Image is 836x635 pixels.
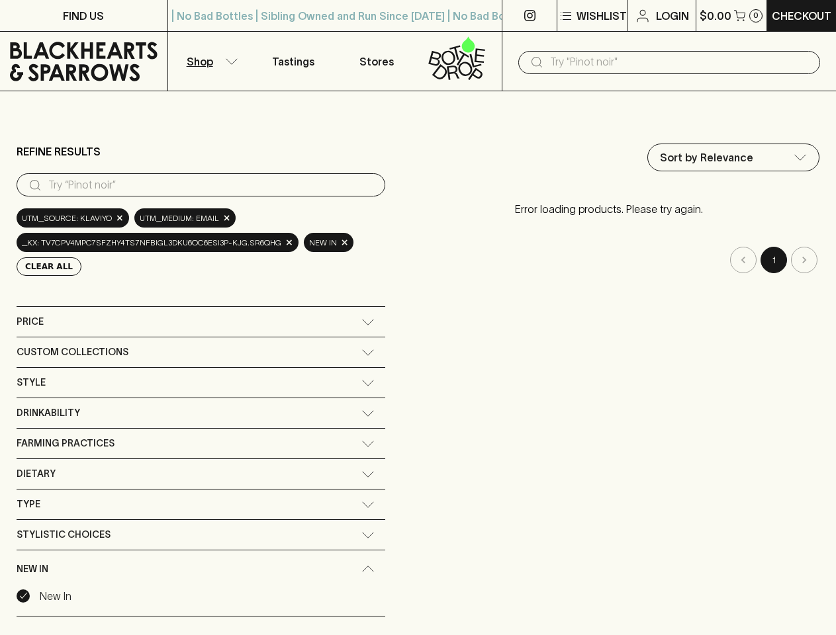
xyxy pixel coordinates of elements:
[40,588,71,604] p: New In
[272,54,314,69] p: Tastings
[223,211,231,225] span: ×
[335,32,418,91] a: Stores
[17,144,101,159] p: Refine Results
[341,235,349,249] span: ×
[22,212,112,225] span: utm_source: Klaviyo
[753,12,759,19] p: 0
[17,466,56,482] span: Dietary
[550,52,810,73] input: Try "Pinot noir"
[48,175,375,196] input: Try “Pinot noir”
[577,8,627,24] p: Wishlist
[140,212,219,225] span: utm_medium: email
[116,211,124,225] span: ×
[22,236,281,249] span: _kx: TV7cPV4mpC7sFzhY4TS7NfBIGL3dkU6oC6eSI3P-kjg.Sr6qHg
[252,32,335,91] a: Tastings
[17,429,385,458] div: Farming Practices
[398,247,819,273] nav: pagination navigation
[187,54,213,69] p: Shop
[398,188,819,230] p: Error loading products. Please try again.
[17,489,385,519] div: Type
[17,307,385,337] div: Price
[17,398,385,428] div: Drinkability
[17,435,115,452] span: Farming Practices
[700,8,731,24] p: $0.00
[17,314,44,330] span: Price
[772,8,831,24] p: Checkout
[63,8,104,24] p: FIND US
[17,368,385,398] div: Style
[309,236,337,249] span: New In
[168,32,252,91] button: Shop
[761,247,787,273] button: page 1
[359,54,394,69] p: Stores
[648,144,819,171] div: Sort by Relevance
[17,344,128,360] span: Custom Collections
[17,561,48,577] span: New In
[17,520,385,550] div: Stylistic Choices
[17,496,40,513] span: Type
[285,235,293,249] span: ×
[17,550,385,588] div: New In
[17,405,80,421] span: Drinkability
[656,8,689,24] p: Login
[17,527,111,543] span: Stylistic Choices
[17,459,385,489] div: Dietary
[660,149,753,165] p: Sort by Relevance
[17,257,81,276] button: Clear All
[17,337,385,367] div: Custom Collections
[17,374,46,391] span: Style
